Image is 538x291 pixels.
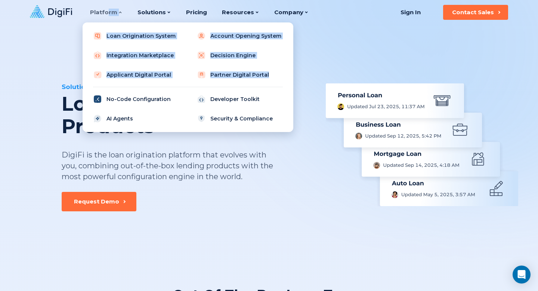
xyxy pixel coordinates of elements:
[192,111,287,126] a: Security & Compliance
[89,111,183,126] a: AI Agents
[452,9,494,16] div: Contact Sales
[89,92,183,107] a: No-Code Configuration
[62,82,313,91] div: Solutions
[89,28,183,43] a: Loan Origination System
[62,192,136,211] button: Request Demo
[513,266,531,284] div: Open Intercom Messenger
[74,198,119,205] div: Request Demo
[443,5,508,20] button: Contact Sales
[192,92,287,107] a: Developer Toolkit
[89,67,183,82] a: Applicant Digital Portal
[89,48,183,63] a: Integration Marketplace
[192,28,287,43] a: Account Opening System
[391,5,430,20] a: Sign In
[192,67,287,82] a: Partner Digital Portal
[62,150,274,182] div: DigiFi is the loan origination platform that evolves with you, combining out-of-the-box lending p...
[62,93,313,138] div: Loan Origination Products
[192,48,287,63] a: Decision Engine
